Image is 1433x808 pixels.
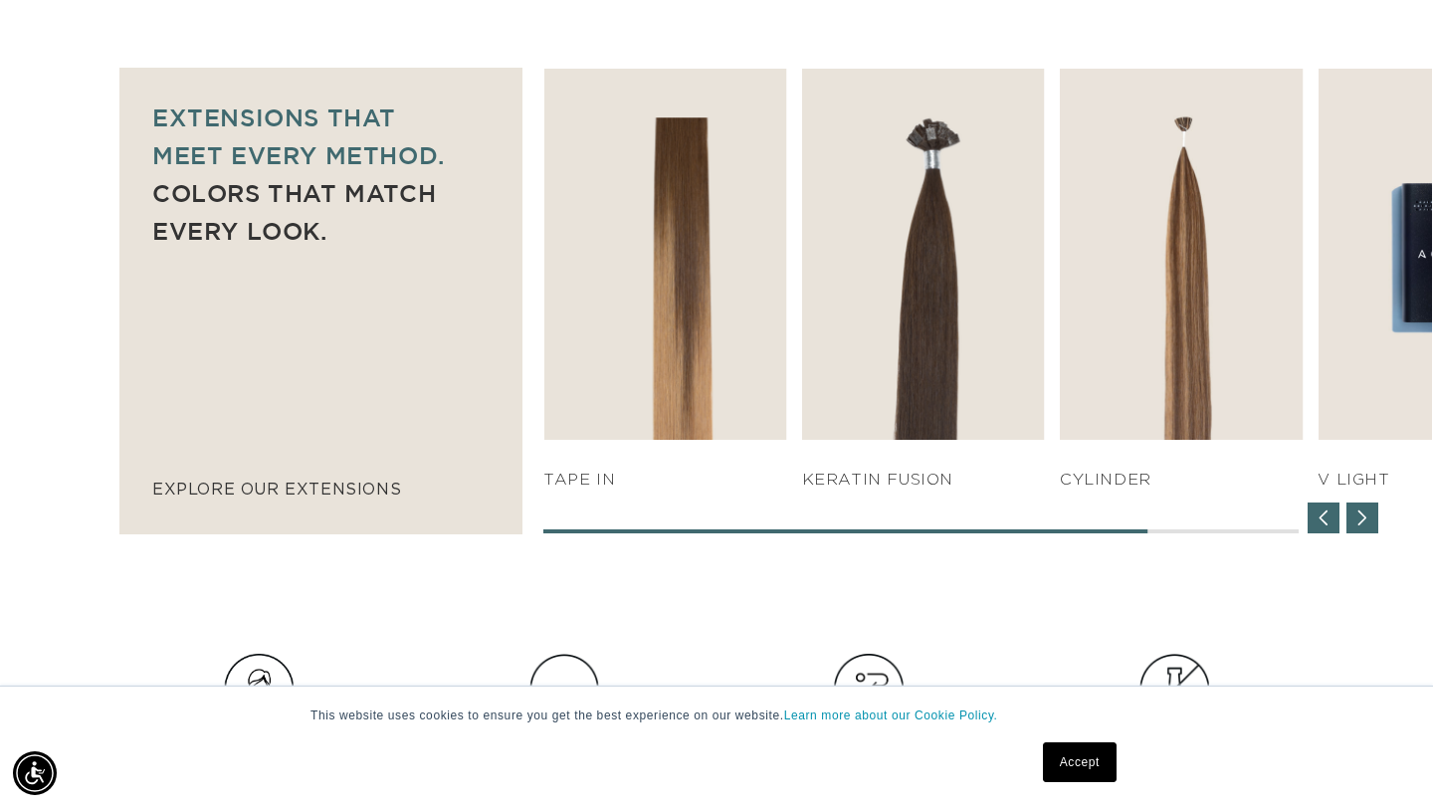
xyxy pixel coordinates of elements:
a: Accept [1043,742,1117,782]
div: Accessibility Menu [13,751,57,795]
iframe: Chat Widget [1333,712,1433,808]
div: Previous slide [1308,503,1339,534]
a: Learn more about our Cookie Policy. [784,708,998,722]
p: Extensions that [152,99,490,136]
img: Hair_Icon_e13bf847-e4cc-4568-9d64-78eb6e132bb2.png [834,654,904,723]
div: 5 / 7 [802,69,1045,490]
p: explore our extensions [152,476,490,505]
p: meet every method. [152,136,490,174]
p: Colors that match every look. [152,174,490,250]
h4: Cylinder [1060,470,1303,491]
h4: KERATIN FUSION [802,470,1045,491]
div: Next slide [1346,503,1378,534]
h4: TAPE IN [543,470,786,491]
img: Clip_path_group_11631e23-4577-42dd-b462-36179a27abaf.png [529,654,599,723]
img: Hair_Icon_a70f8c6f-f1c4-41e1-8dbd-f323a2e654e6.png [224,654,294,723]
img: Group.png [1139,654,1209,723]
div: 6 / 7 [1060,69,1303,490]
p: This website uses cookies to ensure you get the best experience on our website. [310,707,1123,724]
div: 4 / 7 [543,69,786,490]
